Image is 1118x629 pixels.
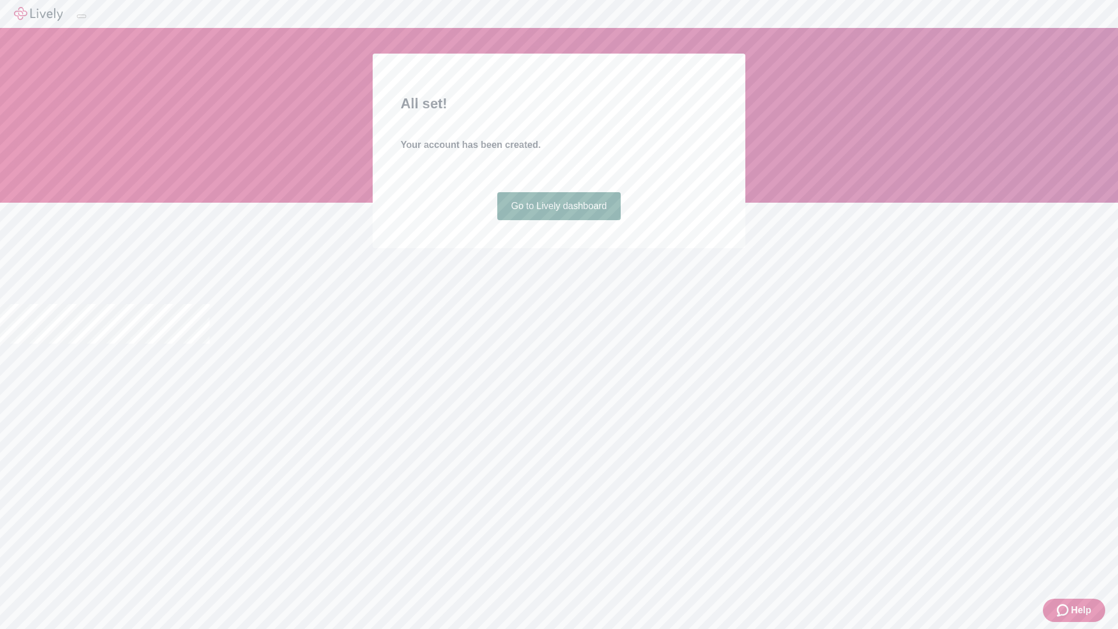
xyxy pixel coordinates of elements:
[1071,603,1091,617] span: Help
[401,93,717,114] h2: All set!
[497,192,621,220] a: Go to Lively dashboard
[14,7,63,21] img: Lively
[1057,603,1071,617] svg: Zendesk support icon
[77,15,86,18] button: Log out
[401,138,717,152] h4: Your account has been created.
[1043,599,1105,622] button: Zendesk support iconHelp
